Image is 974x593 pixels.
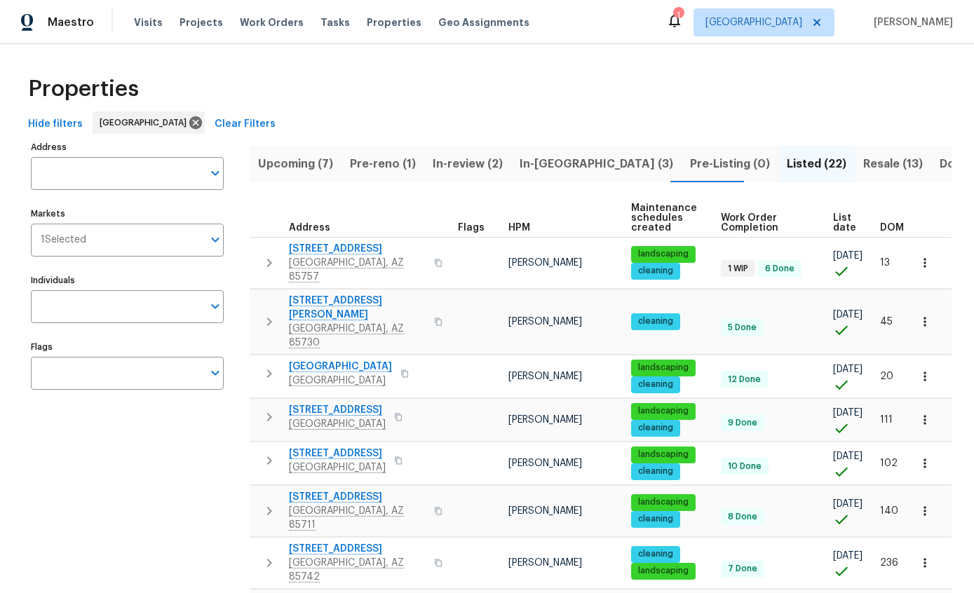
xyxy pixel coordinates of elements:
[833,310,863,320] span: [DATE]
[205,296,225,316] button: Open
[633,496,694,508] span: landscaping
[438,15,529,29] span: Geo Assignments
[833,213,856,233] span: List date
[722,322,762,334] span: 5 Done
[633,422,679,434] span: cleaning
[320,18,350,27] span: Tasks
[833,499,863,509] span: [DATE]
[240,15,304,29] span: Work Orders
[633,449,694,461] span: landscaping
[508,415,582,425] span: [PERSON_NAME]
[722,563,763,575] span: 7 Done
[350,154,416,174] span: Pre-reno (1)
[722,263,754,275] span: 1 WIP
[508,458,582,468] span: [PERSON_NAME]
[633,265,679,277] span: cleaning
[722,374,766,386] span: 12 Done
[833,364,863,374] span: [DATE]
[880,258,890,268] span: 13
[180,15,223,29] span: Projects
[633,513,679,525] span: cleaning
[134,15,163,29] span: Visits
[22,111,88,137] button: Hide filters
[458,223,485,233] span: Flags
[721,213,809,233] span: Work Order Completion
[722,511,763,523] span: 8 Done
[433,154,503,174] span: In-review (2)
[833,408,863,418] span: [DATE]
[880,558,898,568] span: 236
[508,372,582,381] span: [PERSON_NAME]
[205,163,225,183] button: Open
[31,276,224,285] label: Individuals
[880,372,893,381] span: 20
[508,258,582,268] span: [PERSON_NAME]
[690,154,770,174] span: Pre-Listing (0)
[508,558,582,568] span: [PERSON_NAME]
[508,223,530,233] span: HPM
[880,458,898,468] span: 102
[520,154,673,174] span: In-[GEOGRAPHIC_DATA] (3)
[93,111,205,134] div: [GEOGRAPHIC_DATA]
[833,451,863,461] span: [DATE]
[880,415,893,425] span: 111
[258,154,333,174] span: Upcoming (7)
[28,82,139,96] span: Properties
[880,506,898,516] span: 140
[633,379,679,390] span: cleaning
[759,263,800,275] span: 6 Done
[633,548,679,560] span: cleaning
[868,15,953,29] span: [PERSON_NAME]
[508,317,582,327] span: [PERSON_NAME]
[787,154,846,174] span: Listed (22)
[633,405,694,417] span: landscaping
[28,116,83,133] span: Hide filters
[880,317,893,327] span: 45
[205,363,225,383] button: Open
[31,143,224,151] label: Address
[100,116,192,130] span: [GEOGRAPHIC_DATA]
[367,15,421,29] span: Properties
[833,551,863,561] span: [DATE]
[633,362,694,374] span: landscaping
[41,234,86,246] span: 1 Selected
[633,565,694,577] span: landscaping
[31,343,224,351] label: Flags
[833,251,863,261] span: [DATE]
[209,111,281,137] button: Clear Filters
[633,248,694,260] span: landscaping
[633,315,679,327] span: cleaning
[508,506,582,516] span: [PERSON_NAME]
[673,8,683,22] div: 1
[633,465,679,477] span: cleaning
[705,15,802,29] span: [GEOGRAPHIC_DATA]
[215,116,276,133] span: Clear Filters
[722,461,767,472] span: 10 Done
[863,154,923,174] span: Resale (13)
[48,15,94,29] span: Maestro
[631,203,697,233] span: Maintenance schedules created
[289,223,330,233] span: Address
[31,210,224,218] label: Markets
[722,417,763,429] span: 9 Done
[880,223,904,233] span: DOM
[205,230,225,250] button: Open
